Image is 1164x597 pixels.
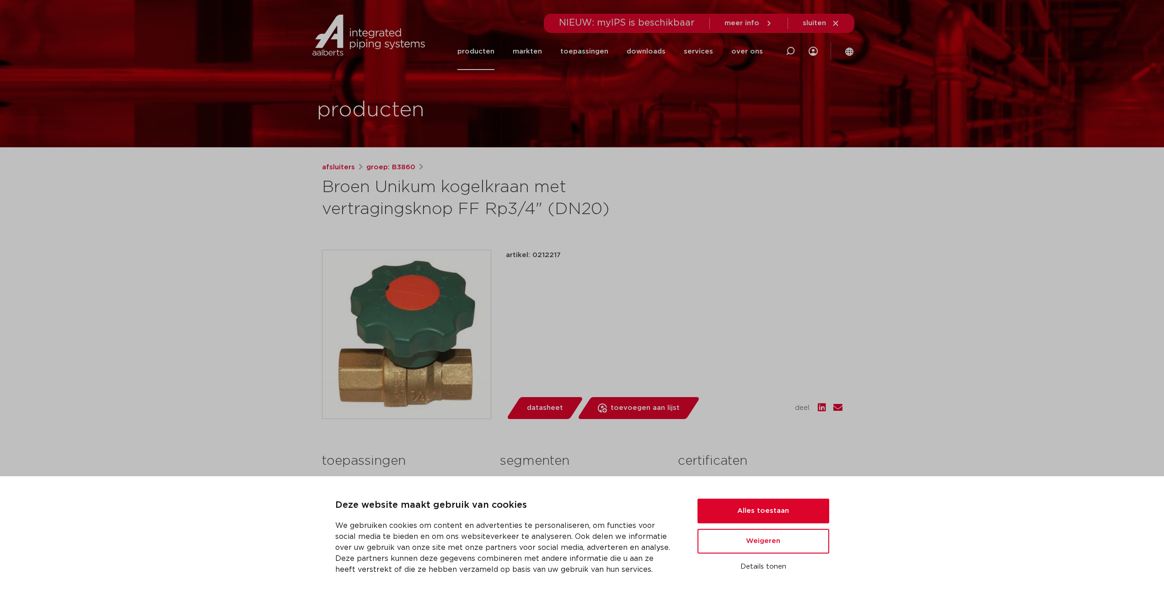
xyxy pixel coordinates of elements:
[627,33,665,70] a: downloads
[731,33,763,70] a: over ons
[322,452,486,470] h3: toepassingen
[457,33,763,70] nav: Menu
[500,452,664,470] h3: segmenten
[803,20,826,27] span: sluiten
[559,18,695,27] span: NIEUW: myIPS is beschikbaar
[795,403,810,414] span: deel:
[335,498,676,513] p: Deze website maakt gebruik van cookies
[506,397,584,419] a: datasheet
[527,401,563,415] span: datasheet
[322,177,665,221] h1: Broen Unikum kogelkraan met vertragingsknop FF Rp3/4" (DN20)
[317,96,424,125] h1: producten
[803,19,840,27] a: sluiten
[506,250,561,261] p: artikel: 0212217
[457,33,494,70] a: producten
[335,520,676,575] p: We gebruiken cookies om content en advertenties te personaliseren, om functies voor social media ...
[724,20,759,27] span: meer info
[684,33,713,70] a: services
[678,452,842,470] h3: certificaten
[322,250,491,419] img: Product Image for Broen Unikum kogelkraan met vertragingsknop FF Rp3/4" (DN20)
[513,33,542,70] a: markten
[366,162,415,173] a: groep: B3860
[697,529,829,554] button: Weigeren
[697,559,829,575] button: Details tonen
[322,162,355,173] a: afsluiters
[697,499,829,523] button: Alles toestaan
[560,33,608,70] a: toepassingen
[724,19,773,27] a: meer info
[809,33,818,70] div: my IPS
[611,401,680,415] span: toevoegen aan lijst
